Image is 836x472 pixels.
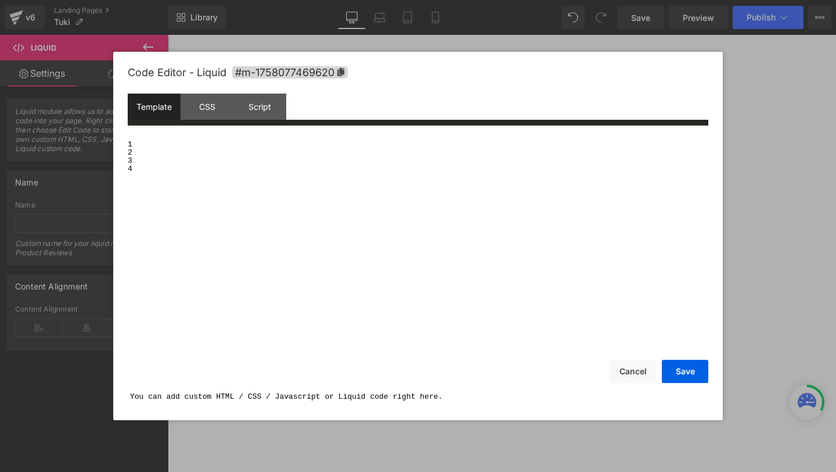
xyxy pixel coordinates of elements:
[128,94,181,120] div: Template
[128,163,152,171] div: 4
[232,66,348,78] span: Click to copy
[128,155,152,163] div: 3
[233,94,286,120] div: Script
[128,138,152,146] div: 1
[130,392,442,401] span: You can add custom HTML / CSS / Javascript or Liquid code right here.
[181,94,233,120] div: CSS
[610,360,656,383] button: Cancel
[128,146,152,155] div: 2
[662,360,708,383] button: Save
[128,66,226,78] span: Code Editor - Liquid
